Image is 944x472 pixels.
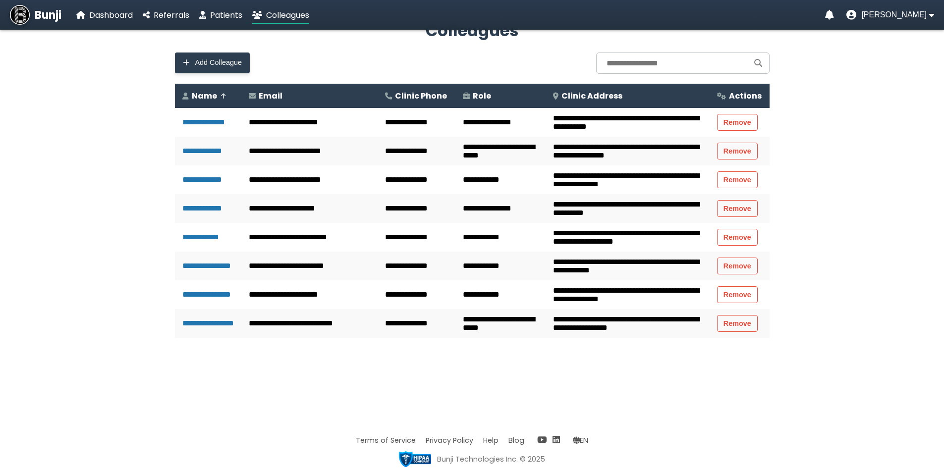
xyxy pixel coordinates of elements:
span: Referrals [154,9,189,21]
th: Email [241,84,378,108]
span: Colleagues [266,9,309,21]
span: Patients [210,9,242,21]
a: Patients [199,9,242,21]
a: Help [483,435,499,445]
button: Remove [717,114,758,131]
span: Change language [573,435,588,445]
a: Colleagues [252,9,309,21]
a: Notifications [825,10,834,20]
span: Add Colleague [195,58,242,67]
button: User menu [846,10,934,20]
th: Actions [710,84,770,108]
a: LinkedIn [553,434,560,446]
button: Remove [717,258,758,274]
h2: Colleagues [175,19,770,43]
button: Remove [717,286,758,303]
a: Referrals [143,9,189,21]
button: Remove [717,200,758,217]
th: Name [175,84,242,108]
a: Terms of Service [356,435,416,445]
span: [PERSON_NAME] [861,10,927,19]
a: Privacy Policy [426,435,473,445]
span: Bunji [35,7,61,23]
th: Clinic Address [546,84,710,108]
img: Bunji Dental Referral Management [10,5,30,25]
button: Add Colleague [175,52,250,73]
div: Bunji Technologies Inc. © 2025 [437,454,545,465]
img: HIPAA compliant [399,451,431,467]
button: Remove [717,315,758,332]
a: Blog [508,435,524,445]
button: Remove [717,171,758,188]
span: Dashboard [89,9,133,21]
a: YouTube [537,434,547,446]
a: Dashboard [76,9,133,21]
button: Remove [717,143,758,159]
th: Clinic Phone [378,84,455,108]
th: Role [455,84,546,108]
button: Remove [717,229,758,246]
a: Bunji [10,5,61,25]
